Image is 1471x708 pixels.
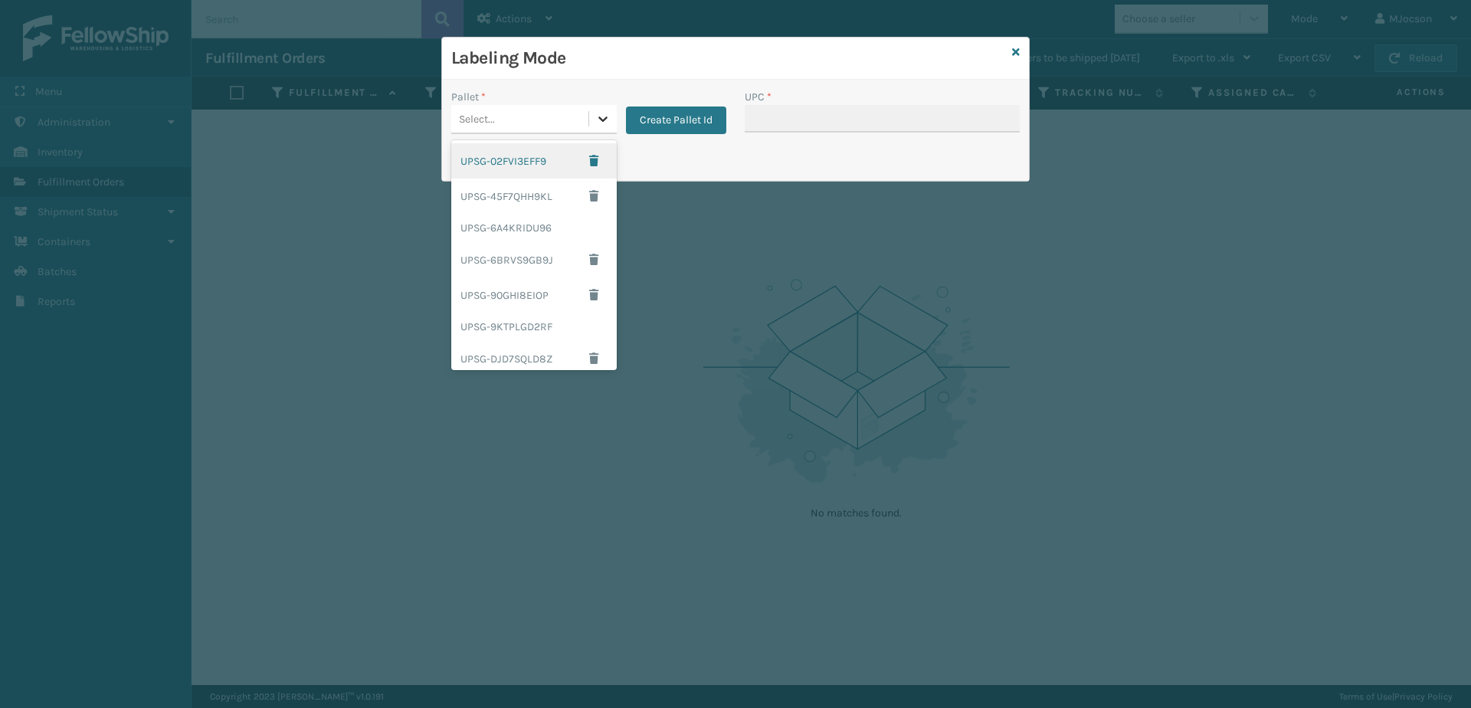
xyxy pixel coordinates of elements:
label: UPC [745,89,772,105]
div: UPSG-9KTPLGD2RF [451,313,617,341]
div: UPSG-6A4KRIDU96 [451,214,617,242]
label: Pallet [451,89,486,105]
div: UPSG-02FVI3EFF9 [451,143,617,179]
div: UPSG-90GHI8EIOP [451,277,617,313]
div: Select... [459,111,495,127]
h3: Labeling Mode [451,47,1006,70]
button: Create Pallet Id [626,107,726,134]
div: UPSG-DJD7SQLD8Z [451,341,617,376]
div: UPSG-6BRVS9GB9J [451,242,617,277]
div: UPSG-45F7QHH9KL [451,179,617,214]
